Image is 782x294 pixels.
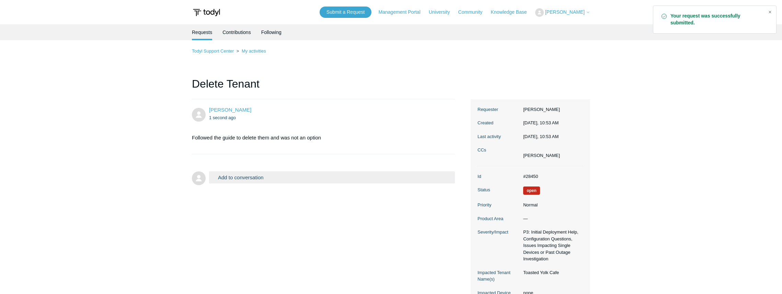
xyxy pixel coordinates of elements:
button: Add to conversation [209,171,455,183]
dt: Status [478,186,520,193]
dt: Id [478,173,520,180]
time: 09/26/2025, 10:53 [523,134,559,139]
a: Management Portal [379,9,427,16]
li: Kyle Ferrell [523,152,560,159]
dt: Severity/Impact [478,229,520,236]
dd: P3: Initial Deployment Help, Configuration Questions, Issues Impacting Single Devices or Past Out... [520,229,583,262]
dt: Last activity [478,133,520,140]
h1: Delete Tenant [192,76,455,99]
dd: — [520,215,583,222]
img: Todyl Support Center Help Center home page [192,6,221,19]
time: 09/26/2025, 10:53 [523,120,559,125]
dt: CCs [478,147,520,154]
a: Contributions [222,24,251,40]
a: Submit a Request [320,7,371,18]
dt: Requester [478,106,520,113]
a: Knowledge Base [491,9,534,16]
a: Following [261,24,281,40]
p: Followed the guide to delete them and was not an option [192,134,448,142]
dd: #28450 [520,173,583,180]
li: Todyl Support Center [192,48,235,54]
dt: Created [478,120,520,126]
a: Community [458,9,490,16]
a: [PERSON_NAME] [209,107,251,113]
dd: Normal [520,202,583,208]
a: Todyl Support Center [192,48,234,54]
li: Requests [192,24,212,40]
span: [PERSON_NAME] [545,9,585,15]
dt: Impacted Tenant Name(s) [478,269,520,283]
a: My activities [242,48,266,54]
strong: Your request was successfully submitted. [670,13,762,26]
div: Close [765,7,775,17]
li: My activities [235,48,266,54]
span: We are working on a response for you [523,186,540,195]
dd: [PERSON_NAME] [520,106,583,113]
dt: Product Area [478,215,520,222]
dd: Toasted Yolk Cafe [520,269,583,276]
a: University [429,9,457,16]
button: [PERSON_NAME] [535,8,590,17]
span: Stewart Fawcus [209,107,251,113]
dt: Priority [478,202,520,208]
time: 09/26/2025, 10:53 [209,115,236,120]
